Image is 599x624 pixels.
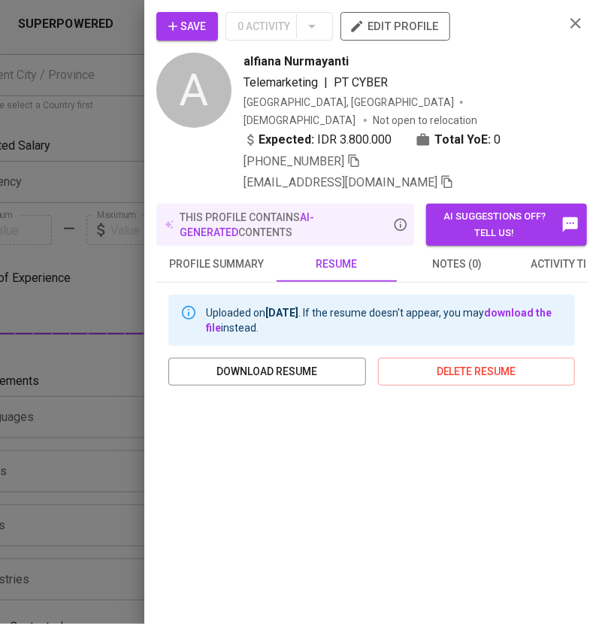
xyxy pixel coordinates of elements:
[165,255,268,274] span: profile summary
[406,255,508,274] span: notes (0)
[494,131,501,149] span: 0
[180,210,390,240] p: this profile contains contents
[334,75,388,89] span: PT CYBER
[286,255,388,274] span: resume
[244,131,392,149] div: IDR 3.800.000
[340,20,450,32] a: edit profile
[244,154,344,168] span: [PHONE_NUMBER]
[352,17,438,36] span: edit profile
[244,53,349,71] span: alfiana Nurmayanti
[340,12,450,41] button: edit profile
[373,113,477,128] p: Not open to relocation
[265,307,298,319] b: [DATE]
[390,362,564,381] span: delete resume
[180,362,354,381] span: download resume
[434,131,491,149] b: Total YoE:
[156,12,218,41] button: Save
[244,75,318,89] span: Telemarketing
[244,175,437,189] span: [EMAIL_ADDRESS][DOMAIN_NAME]
[324,74,328,92] span: |
[426,204,587,246] button: AI suggestions off? Tell us!
[206,299,563,341] div: Uploaded on . If the resume doesn't appear, you may instead.
[156,53,231,128] div: A
[378,358,576,386] button: delete resume
[259,131,314,149] b: Expected:
[244,95,454,110] div: [GEOGRAPHIC_DATA], [GEOGRAPHIC_DATA]
[168,358,366,386] button: download resume
[434,208,579,243] span: AI suggestions off? Tell us!
[168,17,206,36] span: Save
[244,113,358,128] span: [DEMOGRAPHIC_DATA]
